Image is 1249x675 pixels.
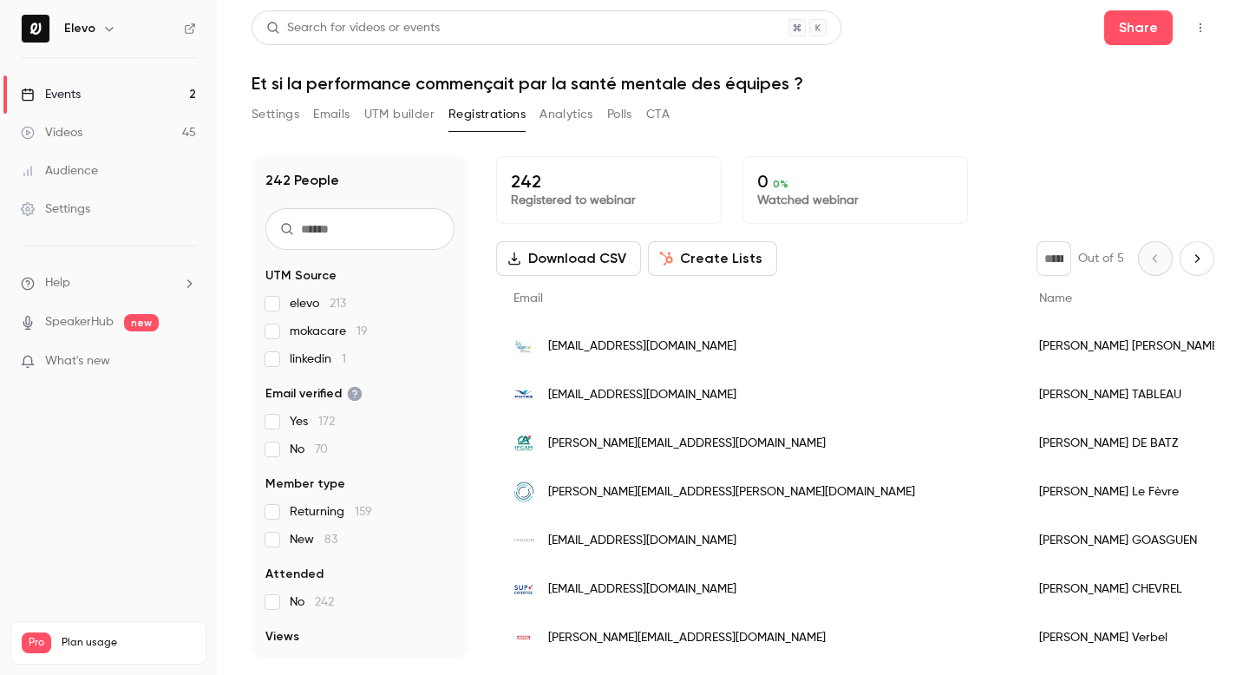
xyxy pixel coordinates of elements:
h1: 242 People [265,170,339,191]
span: UTM Source [265,267,337,285]
img: Elevo [22,15,49,43]
button: Emails [313,101,350,128]
img: potez.com [513,384,534,405]
span: mokacare [290,323,368,340]
span: Email [513,292,543,305]
p: 0 [757,171,953,192]
span: [EMAIL_ADDRESS][DOMAIN_NAME] [548,337,736,356]
span: Views [265,628,299,646]
p: No results [265,656,454,673]
span: Name [1039,292,1072,305]
span: Yes [290,413,335,430]
span: New [290,531,337,548]
span: 172 [318,416,335,428]
span: [EMAIL_ADDRESS][DOMAIN_NAME] [548,386,736,404]
a: SpeakerHub [45,313,114,331]
span: 242 [315,596,334,608]
iframe: Noticeable Trigger [175,354,196,370]
p: Registered to webinar [511,192,707,209]
span: elevo [290,295,346,312]
button: Analytics [539,101,593,128]
p: Out of 5 [1078,250,1124,267]
span: Plan usage [62,636,195,650]
span: [PERSON_NAME][EMAIL_ADDRESS][DOMAIN_NAME] [548,629,826,647]
span: Help [45,274,70,292]
div: Events [21,86,81,103]
h6: Elevo [64,20,95,37]
img: ca-ifcam.fr [513,433,534,454]
h1: Et si la performance commençait par la santé mentale des équipes ? [252,73,1214,94]
span: linkedin [290,351,346,368]
p: Watched webinar [757,192,953,209]
span: No [290,593,334,611]
div: Search for videos or events [266,19,440,37]
span: [EMAIL_ADDRESS][DOMAIN_NAME] [548,532,736,550]
span: 1 [342,353,346,365]
li: help-dropdown-opener [21,274,196,292]
span: 0 % [773,178,788,190]
button: UTM builder [364,101,435,128]
span: 70 [315,443,328,455]
button: Registrations [448,101,526,128]
button: Download CSV [496,241,641,276]
span: new [124,314,159,331]
div: Audience [21,162,98,180]
div: Videos [21,124,82,141]
button: CTA [646,101,670,128]
img: agera.asso.fr [513,336,534,357]
span: Returning [290,503,372,521]
span: 213 [330,298,346,310]
span: Email verified [265,385,363,403]
img: supexpertise.fr [513,579,534,600]
p: 242 [511,171,707,192]
span: What's new [45,352,110,370]
span: Member type [265,475,345,493]
button: Next page [1180,241,1214,276]
button: Create Lists [648,241,777,276]
span: Attended [265,566,324,583]
button: Polls [607,101,632,128]
button: Share [1104,10,1173,45]
button: Settings [252,101,299,128]
img: qualintra.com [513,530,534,551]
span: 83 [324,534,337,546]
img: sancare.fr [513,482,534,502]
span: No [290,441,328,458]
span: 159 [355,506,372,518]
span: [EMAIL_ADDRESS][DOMAIN_NAME] [548,580,736,599]
div: Settings [21,200,90,218]
span: [PERSON_NAME][EMAIL_ADDRESS][PERSON_NAME][DOMAIN_NAME] [548,483,915,501]
span: 19 [356,325,368,337]
span: [PERSON_NAME][EMAIL_ADDRESS][DOMAIN_NAME] [548,435,826,453]
span: Pro [22,632,51,653]
img: fr.motul.com [513,627,534,648]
